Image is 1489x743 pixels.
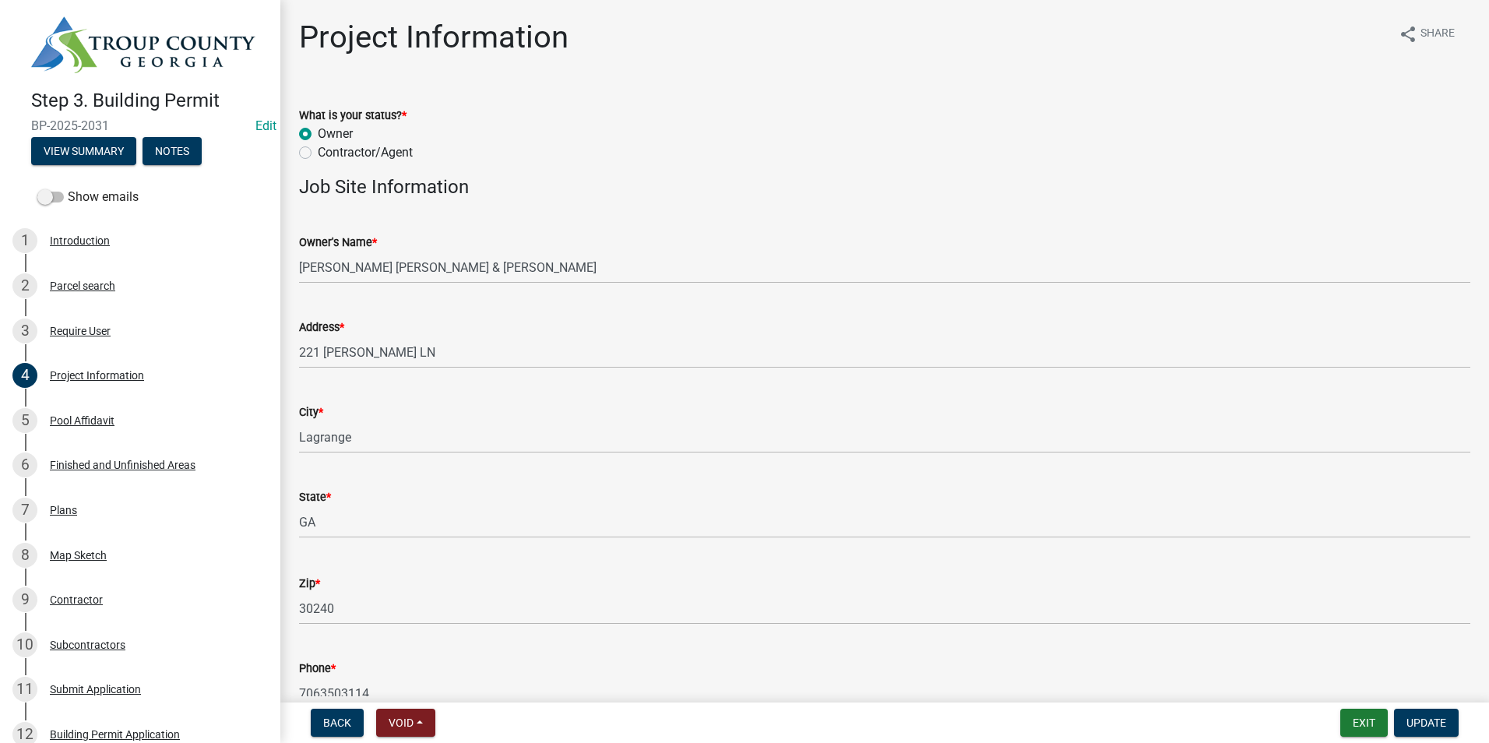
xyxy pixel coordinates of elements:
div: Require User [50,326,111,336]
div: 4 [12,363,37,388]
div: Submit Application [50,684,141,695]
button: shareShare [1386,19,1467,49]
label: Owner [318,125,353,143]
span: Back [323,717,351,729]
label: Zip [299,579,320,590]
div: 7 [12,498,37,523]
div: Contractor [50,594,103,605]
div: 11 [12,677,37,702]
button: Notes [143,137,202,165]
img: Troup County, Georgia [31,16,255,73]
div: Parcel search [50,280,115,291]
div: 9 [12,587,37,612]
button: Void [376,709,435,737]
button: Back [311,709,364,737]
label: City [299,407,323,418]
div: 1 [12,228,37,253]
div: Finished and Unfinished Areas [50,460,195,470]
button: View Summary [31,137,136,165]
div: Subcontractors [50,639,125,650]
wm-modal-confirm: Summary [31,146,136,158]
div: 3 [12,319,37,343]
span: Void [389,717,414,729]
div: 10 [12,632,37,657]
div: Plans [50,505,77,516]
a: Edit [255,118,276,133]
div: Map Sketch [50,550,107,561]
label: Phone [299,664,336,674]
span: Update [1406,717,1446,729]
i: share [1399,25,1417,44]
label: What is your status? [299,111,407,121]
h1: Project Information [299,19,568,56]
label: Owner's Name [299,238,377,248]
div: Pool Affidavit [50,415,114,426]
label: Contractor/Agent [318,143,413,162]
span: Share [1420,25,1455,44]
label: Address [299,322,344,333]
label: State [299,492,331,503]
div: Building Permit Application [50,729,180,740]
wm-modal-confirm: Notes [143,146,202,158]
div: Project Information [50,370,144,381]
span: BP-2025-2031 [31,118,249,133]
button: Exit [1340,709,1388,737]
h4: Job Site Information [299,176,1470,199]
div: 5 [12,408,37,433]
div: 2 [12,273,37,298]
label: Show emails [37,188,139,206]
div: 8 [12,543,37,568]
div: 6 [12,452,37,477]
div: Introduction [50,235,110,246]
h4: Step 3. Building Permit [31,90,268,112]
wm-modal-confirm: Edit Application Number [255,118,276,133]
button: Update [1394,709,1459,737]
